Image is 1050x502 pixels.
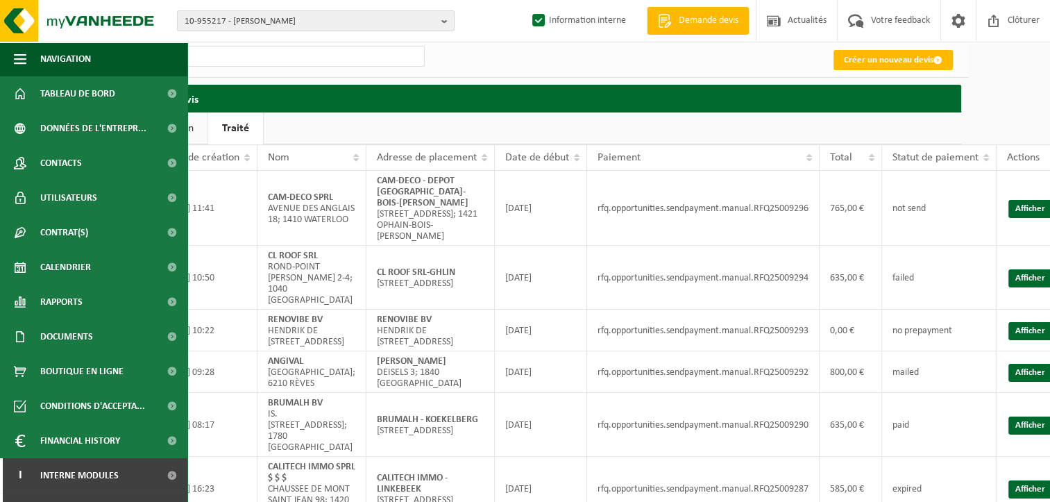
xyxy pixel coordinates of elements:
[268,398,323,408] strong: BRUMALH BV
[505,152,569,163] span: Date de début
[40,285,83,319] span: Rapports
[830,152,852,163] span: Total
[598,152,641,163] span: Paiement
[647,7,749,35] a: Demande devis
[164,152,239,163] span: Date de création
[40,354,124,389] span: Boutique en ligne
[257,246,366,310] td: ROND-POINT [PERSON_NAME] 2-4; 1040 [GEOGRAPHIC_DATA]
[366,246,495,310] td: [STREET_ADDRESS]
[40,42,91,76] span: Navigation
[495,351,587,393] td: [DATE]
[366,393,495,457] td: [STREET_ADDRESS]
[820,171,882,246] td: 765,00 €
[366,310,495,351] td: HENDRIK DE [STREET_ADDRESS]
[892,420,909,430] span: paid
[587,310,820,351] td: rfq.opportunities.sendpayment.manual.RFQ25009293
[153,393,257,457] td: [DATE] 08:17
[208,112,263,144] a: Traité
[820,246,882,310] td: 635,00 €
[820,351,882,393] td: 800,00 €
[366,351,495,393] td: DEISELS 3; 1840 [GEOGRAPHIC_DATA]
[377,176,468,208] strong: CAM-DECO - DEPOT [GEOGRAPHIC_DATA]-BOIS-[PERSON_NAME]
[14,458,26,493] span: I
[820,310,882,351] td: 0,00 €
[530,10,626,31] label: Information interne
[112,85,961,112] h2: Demande devis
[257,351,366,393] td: [GEOGRAPHIC_DATA]; 6210 RÈVES
[587,171,820,246] td: rfq.opportunities.sendpayment.manual.RFQ25009296
[40,319,93,354] span: Documents
[40,215,88,250] span: Contrat(s)
[40,111,146,146] span: Données de l'entrepr...
[153,351,257,393] td: [DATE] 09:28
[268,192,333,203] strong: CAM-DECO SPRL
[268,462,355,483] strong: CALITECH IMMO SPRL $ $ $
[40,76,115,111] span: Tableau de bord
[268,251,318,261] strong: CL ROOF SRL
[177,10,455,31] button: 10-955217 - [PERSON_NAME]
[892,203,926,214] span: not send
[366,171,495,246] td: [STREET_ADDRESS]; 1421 OPHAIN-BOIS-[PERSON_NAME]
[257,171,366,246] td: AVENUE DES ANGLAIS 18; 1410 WATERLOO
[892,367,919,378] span: mailed
[40,250,91,285] span: Calendrier
[892,152,979,163] span: Statut de paiement
[40,389,145,424] span: Conditions d'accepta...
[587,246,820,310] td: rfq.opportunities.sendpayment.manual.RFQ25009294
[587,393,820,457] td: rfq.opportunities.sendpayment.manual.RFQ25009290
[268,356,303,367] strong: ANGIVAL
[892,484,922,494] span: expired
[377,267,455,278] strong: CL ROOF SRL-GHLIN
[377,152,477,163] span: Adresse de placement
[495,310,587,351] td: [DATE]
[153,310,257,351] td: [DATE] 10:22
[153,171,257,246] td: [DATE] 11:41
[257,393,366,457] td: IS. [STREET_ADDRESS]; 1780 [GEOGRAPHIC_DATA]
[892,273,914,283] span: failed
[185,11,436,32] span: 10-955217 - [PERSON_NAME]
[40,146,82,181] span: Contacts
[112,46,425,67] input: Chercher
[377,415,478,425] strong: BRUMALH - KOEKELBERG
[40,181,97,215] span: Utilisateurs
[892,326,952,336] span: no prepayment
[495,393,587,457] td: [DATE]
[153,246,257,310] td: [DATE] 10:50
[495,171,587,246] td: [DATE]
[377,473,448,494] strong: CALITECH IMMO - LINKEBEEK
[40,424,120,458] span: Financial History
[268,152,289,163] span: Nom
[257,310,366,351] td: HENDRIK DE [STREET_ADDRESS]
[495,246,587,310] td: [DATE]
[40,458,119,493] span: Interne modules
[820,393,882,457] td: 635,00 €
[1007,152,1040,163] span: Actions
[268,315,323,325] strong: RENOVIBE BV
[675,14,742,28] span: Demande devis
[587,351,820,393] td: rfq.opportunities.sendpayment.manual.RFQ25009292
[833,50,953,70] a: Créer un nouveau devis
[377,356,446,367] strong: [PERSON_NAME]
[377,315,432,325] strong: RENOVIBE BV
